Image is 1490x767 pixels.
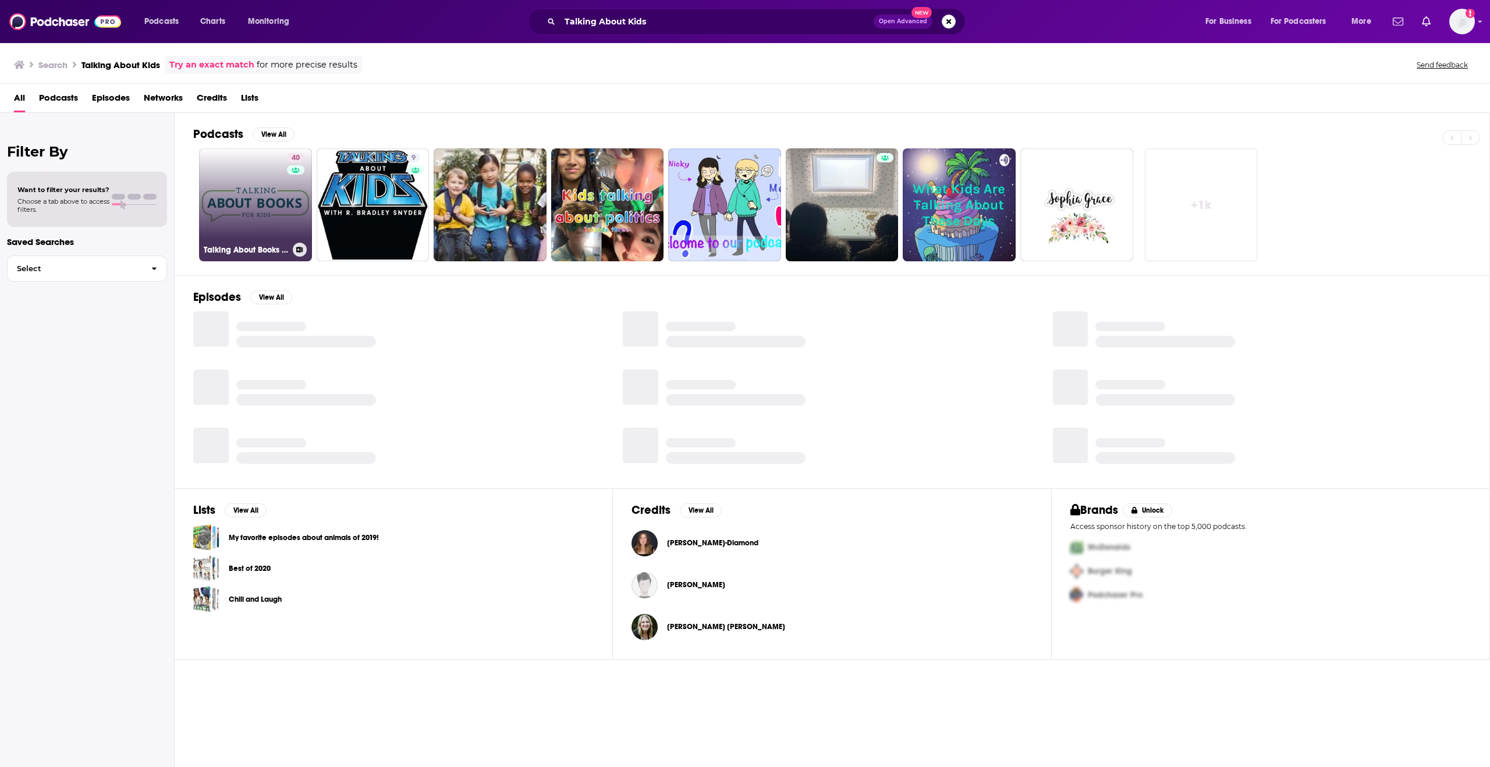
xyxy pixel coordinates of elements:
img: First Pro Logo [1066,535,1088,559]
span: More [1351,13,1371,30]
span: Burger King [1088,566,1132,576]
img: Karen Johnson-Diamond [632,530,658,556]
p: Access sponsor history on the top 5,000 podcasts. [1070,522,1471,531]
a: Peter Robertson [667,580,725,590]
img: Jen Shoemaker Davidson [632,614,658,640]
button: open menu [136,12,194,31]
button: Karen Johnson-DiamondKaren Johnson-Diamond [632,524,1032,562]
a: Podchaser - Follow, Share and Rate Podcasts [9,10,121,33]
img: Peter Robertson [632,572,658,598]
span: for more precise results [257,58,357,72]
button: open menu [240,12,304,31]
a: Jen Shoemaker Davidson [667,622,785,631]
span: Open Advanced [879,19,927,24]
button: Peter RobertsonPeter Robertson [632,566,1032,603]
span: [PERSON_NAME] [PERSON_NAME] [667,622,785,631]
h2: Podcasts [193,127,243,141]
a: Show notifications dropdown [1388,12,1408,31]
a: Lists [241,88,258,112]
span: Logged in as kbastian [1449,9,1475,34]
a: 9 [317,148,430,261]
input: Search podcasts, credits, & more... [560,12,874,31]
a: My favorite episodes about animals of 2019! [193,524,219,551]
button: View All [225,503,267,517]
button: Show profile menu [1449,9,1475,34]
a: Chill and Laugh [193,586,219,612]
button: View All [250,290,292,304]
a: CreditsView All [632,503,722,517]
button: Open AdvancedNew [874,15,932,29]
button: open menu [1197,12,1266,31]
button: Jen Shoemaker DavidsonJen Shoemaker Davidson [632,608,1032,645]
h3: Talking About Kids [81,59,160,70]
span: Select [8,265,142,272]
span: New [911,7,932,18]
span: Podchaser Pro [1088,590,1143,600]
button: View All [253,127,295,141]
a: ListsView All [193,503,267,517]
span: 40 [292,152,300,164]
a: Episodes [92,88,130,112]
a: 40 [287,153,304,162]
button: Unlock [1123,503,1172,517]
a: Podcasts [39,88,78,112]
a: Best of 2020 [193,555,219,581]
span: [PERSON_NAME] [667,580,725,590]
h2: Brands [1070,503,1119,517]
img: User Profile [1449,9,1475,34]
a: 40Talking About Books For Kids [199,148,312,261]
h2: Filter By [7,143,167,160]
a: My favorite episodes about animals of 2019! [229,531,379,544]
a: Try an exact match [169,58,254,72]
img: Second Pro Logo [1066,559,1088,583]
h2: Lists [193,503,215,517]
span: Monitoring [248,13,289,30]
span: Want to filter your results? [17,186,109,194]
a: Karen Johnson-Diamond [667,538,758,548]
a: Charts [193,12,232,31]
a: +1k [1145,148,1258,261]
a: 9 [407,153,420,162]
p: Saved Searches [7,236,167,247]
svg: Add a profile image [1466,9,1475,18]
button: View All [680,503,722,517]
button: open menu [1343,12,1386,31]
a: Credits [197,88,227,112]
h2: Credits [632,503,670,517]
a: All [14,88,25,112]
a: Chill and Laugh [229,593,282,606]
span: [PERSON_NAME]-Diamond [667,538,758,548]
span: For Podcasters [1271,13,1326,30]
span: Charts [200,13,225,30]
img: Third Pro Logo [1066,583,1088,607]
a: EpisodesView All [193,290,292,304]
button: Send feedback [1413,60,1471,70]
a: Networks [144,88,183,112]
button: open menu [1263,12,1343,31]
span: McDonalds [1088,542,1130,552]
h3: Search [38,59,68,70]
h2: Episodes [193,290,241,304]
a: Best of 2020 [229,562,271,575]
span: Choose a tab above to access filters. [17,197,109,214]
h3: Talking About Books For Kids [204,245,288,255]
span: 9 [411,152,416,164]
a: PodcastsView All [193,127,295,141]
button: Select [7,255,167,282]
span: For Business [1205,13,1251,30]
a: Show notifications dropdown [1417,12,1435,31]
div: Search podcasts, credits, & more... [539,8,977,35]
span: Podcasts [144,13,179,30]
